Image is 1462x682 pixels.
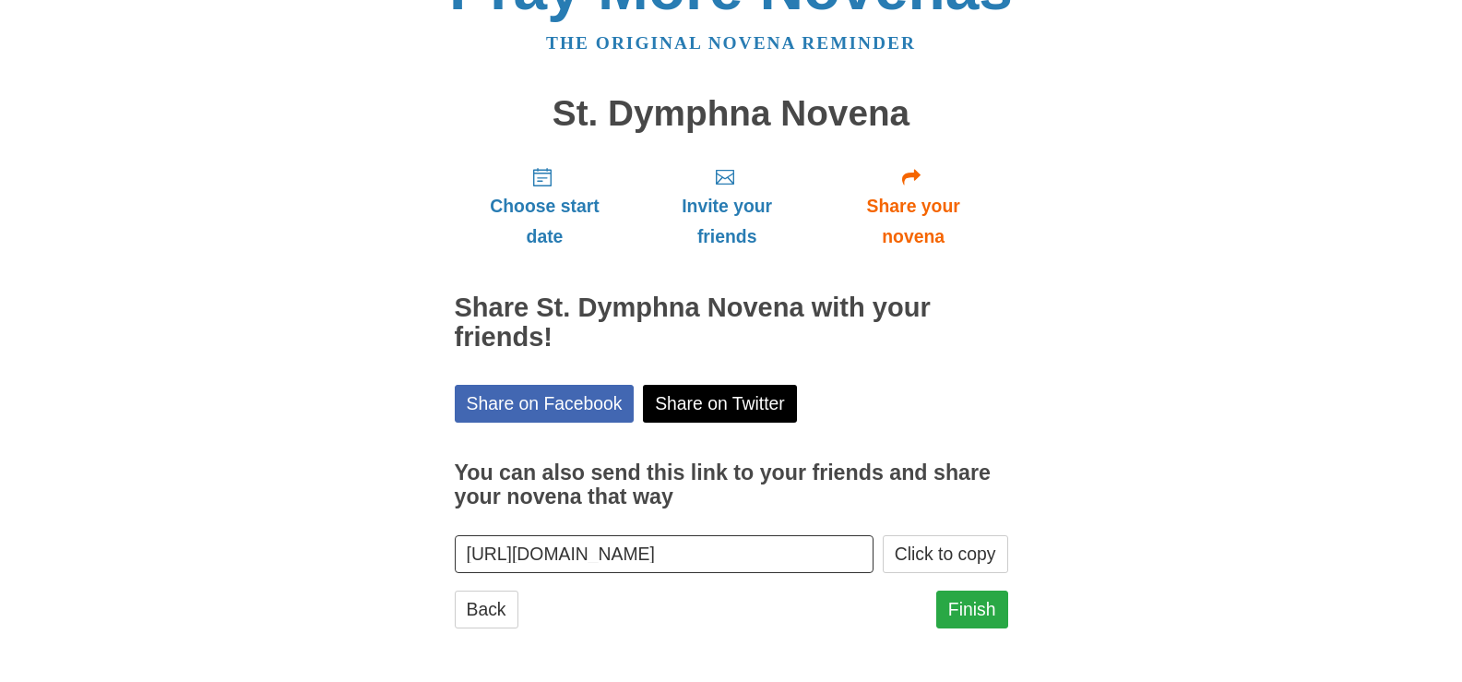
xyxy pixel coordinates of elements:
[838,191,990,252] span: Share your novena
[653,191,800,252] span: Invite your friends
[455,591,518,628] a: Back
[883,535,1008,573] button: Click to copy
[819,151,1008,261] a: Share your novena
[455,94,1008,134] h1: St. Dymphna Novena
[643,385,797,423] a: Share on Twitter
[936,591,1008,628] a: Finish
[455,151,636,261] a: Choose start date
[635,151,818,261] a: Invite your friends
[455,293,1008,353] h2: Share St. Dymphna Novena with your friends!
[473,191,617,252] span: Choose start date
[546,33,916,53] a: The original novena reminder
[455,461,1008,509] h3: You can also send this link to your friends and share your novena that way
[455,385,635,423] a: Share on Facebook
